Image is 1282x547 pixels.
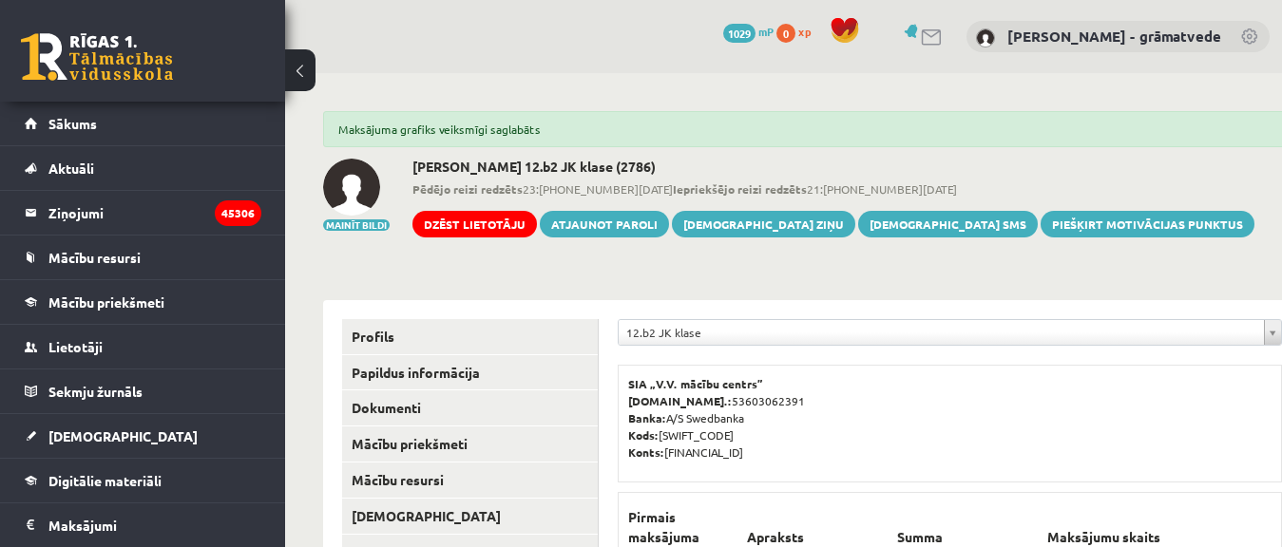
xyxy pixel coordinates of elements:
a: [DEMOGRAPHIC_DATA] [25,414,261,458]
a: Dzēst lietotāju [412,211,537,237]
b: SIA „V.V. mācību centrs” [628,376,764,391]
a: Mācību priekšmeti [25,280,261,324]
img: Ilana Kadik [323,159,380,216]
span: Digitālie materiāli [48,472,162,489]
a: 0 xp [776,24,820,39]
b: Banka: [628,410,666,425]
a: Mācību priekšmeti [342,426,598,462]
h2: [PERSON_NAME] 12.b2 JK klase (2786) [412,159,1254,175]
a: 1029 mP [723,24,774,39]
a: [DEMOGRAPHIC_DATA] [342,499,598,534]
span: mP [758,24,774,39]
b: Konts: [628,444,664,460]
span: Sākums [48,115,97,132]
b: Pēdējo reizi redzēts [412,181,523,197]
legend: Ziņojumi [48,191,261,235]
span: 0 [776,24,795,43]
a: Piešķirt motivācijas punktus [1041,211,1254,237]
a: Profils [342,319,598,354]
a: Ziņojumi45306 [25,191,261,235]
a: Sākums [25,102,261,145]
a: Mācību resursi [342,462,598,498]
span: xp [798,24,811,39]
a: 12.b2 JK klase [619,320,1281,345]
span: Mācību resursi [48,249,141,266]
span: Mācību priekšmeti [48,293,164,311]
a: [DEMOGRAPHIC_DATA] ziņu [672,211,855,237]
p: 53603062391 A/S Swedbanka [SWIFT_CODE] [FINANCIAL_ID] [628,375,1272,461]
b: [DOMAIN_NAME].: [628,393,732,408]
b: Kods: [628,427,659,443]
span: Sekmju žurnāls [48,383,143,400]
a: Aktuāli [25,146,261,190]
a: Rīgas 1. Tālmācības vidusskola [21,33,173,81]
a: [DEMOGRAPHIC_DATA] SMS [858,211,1038,237]
b: Iepriekšējo reizi redzēts [673,181,807,197]
span: 23:[PHONE_NUMBER][DATE] 21:[PHONE_NUMBER][DATE] [412,180,1254,198]
img: Antra Sondore - grāmatvede [976,28,995,47]
span: 1029 [723,24,756,43]
a: [PERSON_NAME] - grāmatvede [1007,27,1221,46]
a: Dokumenti [342,390,598,425]
legend: Maksājumi [48,503,261,547]
a: Digitālie materiāli [25,459,261,502]
button: Mainīt bildi [323,219,390,231]
span: Lietotāji [48,338,103,355]
i: 45306 [215,200,261,226]
span: [DEMOGRAPHIC_DATA] [48,427,198,444]
span: Aktuāli [48,160,94,177]
a: Atjaunot paroli [540,211,669,237]
a: Maksājumi [25,503,261,547]
a: Papildus informācija [342,355,598,390]
a: Mācību resursi [25,236,261,279]
span: 12.b2 JK klase [626,320,1256,345]
a: Sekmju žurnāls [25,369,261,413]
a: Lietotāji [25,325,261,368]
